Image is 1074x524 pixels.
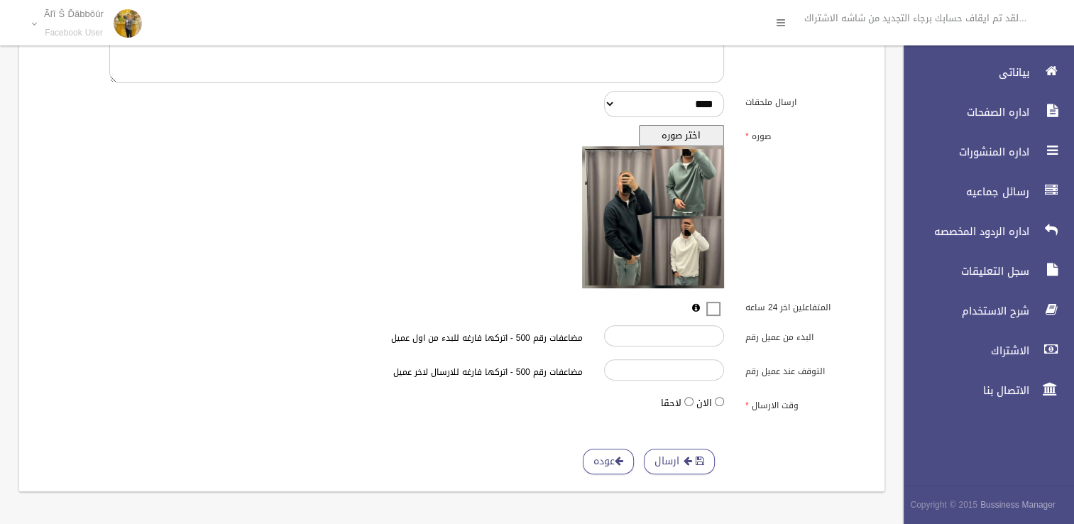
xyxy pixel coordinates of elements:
[644,449,715,475] button: ارسال
[583,449,634,475] a: عوده
[892,264,1034,278] span: سجل التعليقات
[251,368,583,377] h6: مضاعفات رقم 500 - اتركها فارغه للارسال لاخر عميل
[892,65,1034,80] span: بياناتى
[892,216,1074,247] a: اداره الردود المخصصه
[892,145,1034,159] span: اداره المنشورات
[892,224,1034,239] span: اداره الردود المخصصه
[735,296,876,316] label: المتفاعلين اخر 24 ساعه
[639,125,724,146] button: اختر صوره
[735,125,876,145] label: صوره
[892,105,1034,119] span: اداره الصفحات
[892,256,1074,287] a: سجل التعليقات
[892,136,1074,168] a: اداره المنشورات
[892,375,1074,406] a: الاتصال بنا
[735,91,876,111] label: ارسال ملحقات
[735,325,876,345] label: البدء من عميل رقم
[892,304,1034,318] span: شرح الاستخدام
[892,97,1074,128] a: اداره الصفحات
[892,383,1034,398] span: الاتصال بنا
[44,9,104,19] p: Ãľĩ Š Ďãbbŏûr
[582,146,724,288] img: معاينه الصوره
[980,497,1056,513] strong: Bussiness Manager
[910,497,977,513] span: Copyright © 2015
[892,295,1074,327] a: شرح الاستخدام
[892,335,1074,366] a: الاشتراك
[696,395,712,412] label: الان
[735,359,876,379] label: التوقف عند عميل رقم
[892,57,1074,88] a: بياناتى
[44,28,104,38] small: Facebook User
[892,185,1034,199] span: رسائل جماعيه
[661,395,681,412] label: لاحقا
[892,344,1034,358] span: الاشتراك
[251,334,583,343] h6: مضاعفات رقم 500 - اتركها فارغه للبدء من اول عميل
[735,394,876,414] label: وقت الارسال
[892,176,1074,207] a: رسائل جماعيه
